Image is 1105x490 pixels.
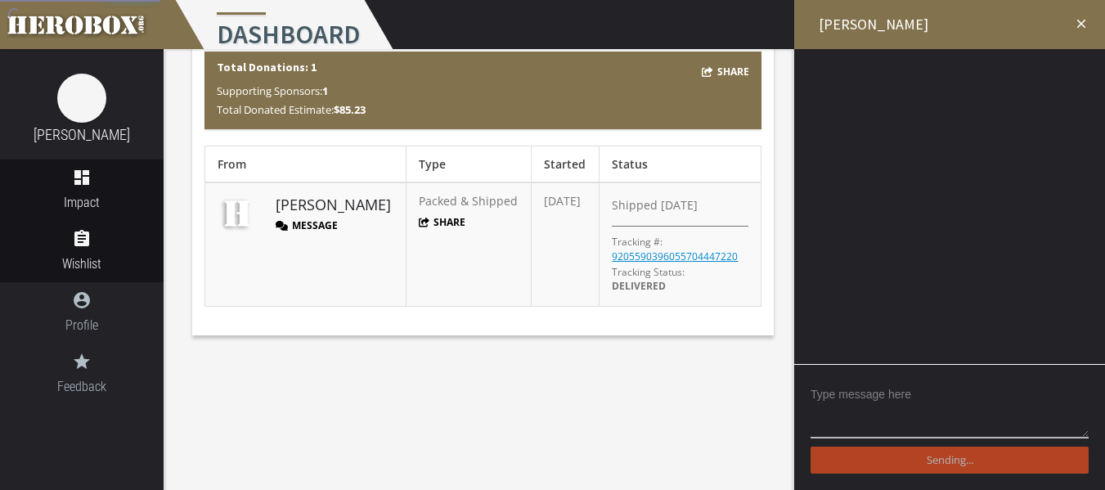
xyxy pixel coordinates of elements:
[276,195,391,216] a: [PERSON_NAME]
[600,146,761,183] th: Status
[34,126,130,143] a: [PERSON_NAME]
[57,74,106,123] img: image
[612,279,666,293] span: DELIVERED
[205,146,407,183] th: From
[612,197,698,214] span: Shipped [DATE]
[811,447,1089,474] button: Sending...
[217,60,317,74] b: Total Donations: 1
[276,218,338,232] button: Message
[72,168,92,187] i: dashboard
[612,249,738,263] a: 9205590396055704447220
[612,265,685,279] span: Tracking Status:
[204,52,761,129] div: Total Donations: 1
[927,452,973,467] span: Sending...
[217,102,366,117] span: Total Donated Estimate:
[218,193,258,234] img: image
[322,83,328,98] b: 1
[419,193,518,209] span: Packed & Shipped
[334,102,366,117] b: $85.23
[1074,16,1089,31] i: close
[532,146,600,183] th: Started
[532,182,600,306] td: [DATE]
[406,146,532,183] th: Type
[702,62,749,81] button: Share
[612,235,663,249] p: Tracking #:
[217,83,328,98] span: Supporting Sponsors:
[419,215,466,229] button: Share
